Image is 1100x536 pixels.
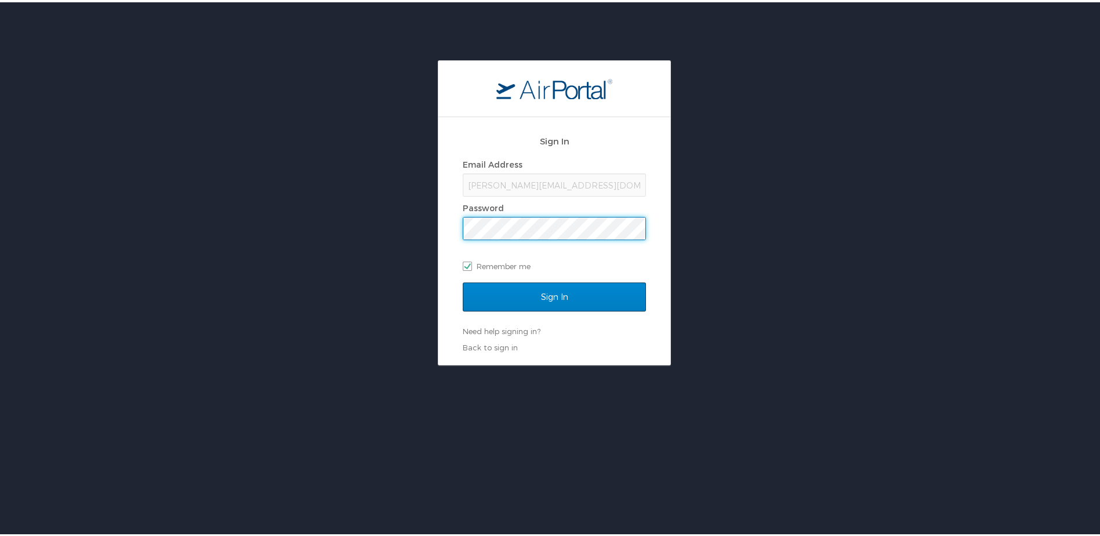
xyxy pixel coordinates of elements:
label: Email Address [463,157,522,167]
input: Sign In [463,280,646,309]
label: Remember me [463,255,646,273]
label: Password [463,201,504,211]
a: Need help signing in? [463,324,540,334]
a: Back to sign in [463,341,518,350]
img: logo [496,76,612,97]
h2: Sign In [463,132,646,146]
